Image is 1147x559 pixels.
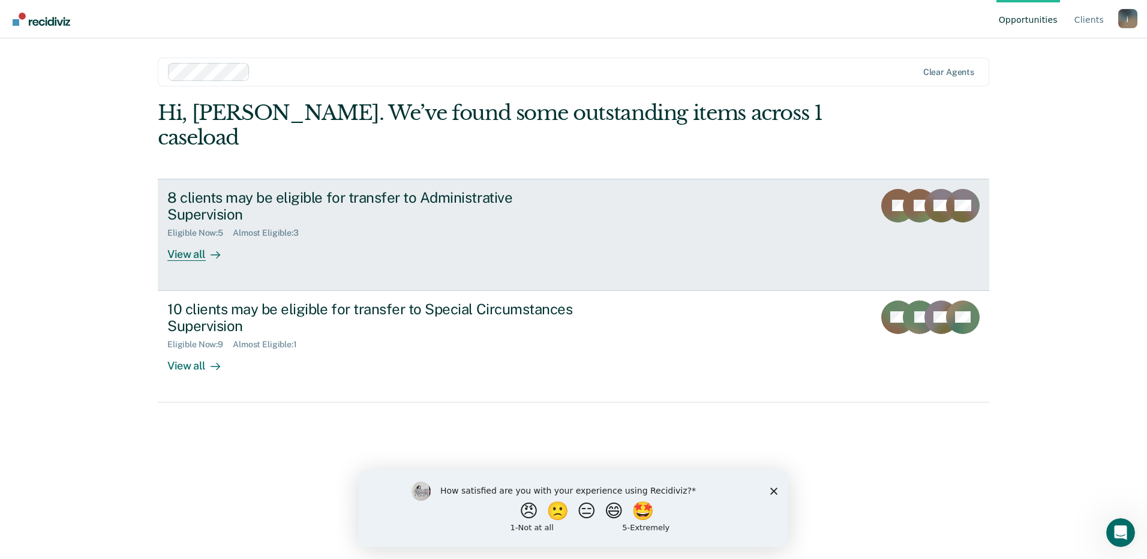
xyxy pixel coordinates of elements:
[167,300,588,335] div: 10 clients may be eligible for transfer to Special Circumstances Supervision
[1118,9,1137,28] button: Profile dropdown button
[167,189,588,224] div: 8 clients may be eligible for transfer to Administrative Supervision
[923,67,974,77] div: Clear agents
[167,339,233,350] div: Eligible Now : 9
[233,228,308,238] div: Almost Eligible : 3
[233,339,307,350] div: Almost Eligible : 1
[1118,9,1137,28] div: j
[158,179,989,291] a: 8 clients may be eligible for transfer to Administrative SupervisionEligible Now:5Almost Eligible...
[1106,518,1135,547] iframe: Intercom live chat
[158,291,989,402] a: 10 clients may be eligible for transfer to Special Circumstances SupervisionEligible Now:9Almost ...
[167,350,235,373] div: View all
[158,101,823,150] div: Hi, [PERSON_NAME]. We’ve found some outstanding items across 1 caseload
[167,228,233,238] div: Eligible Now : 5
[13,13,70,26] img: Recidiviz
[359,470,788,547] iframe: Survey by Kim from Recidiviz
[167,238,235,262] div: View all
